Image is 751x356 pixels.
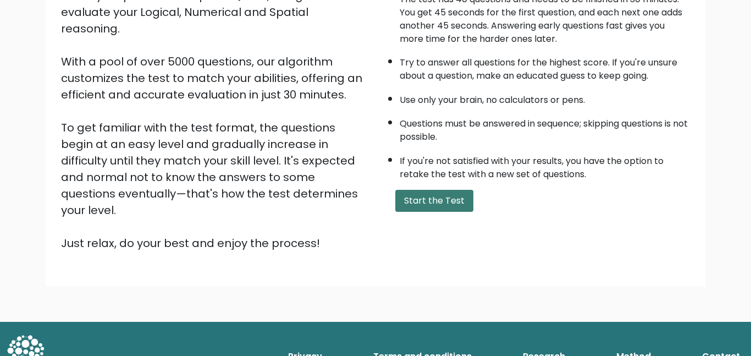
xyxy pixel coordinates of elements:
li: Use only your brain, no calculators or pens. [400,88,690,107]
li: If you're not satisfied with your results, you have the option to retake the test with a new set ... [400,149,690,181]
li: Questions must be answered in sequence; skipping questions is not possible. [400,112,690,144]
li: Try to answer all questions for the highest score. If you're unsure about a question, make an edu... [400,51,690,83]
button: Start the Test [395,190,473,212]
